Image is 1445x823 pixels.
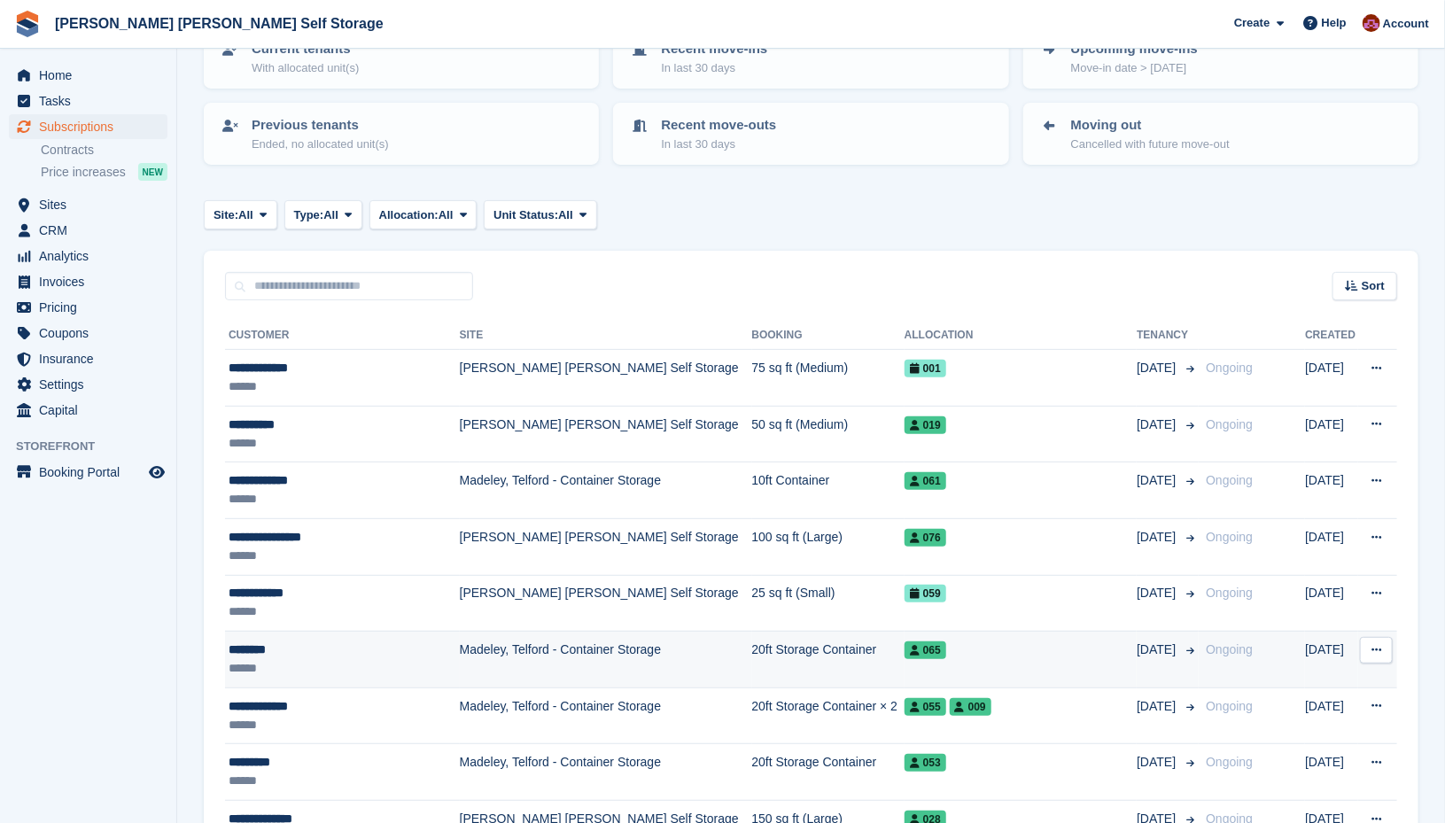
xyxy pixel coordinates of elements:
[9,114,167,139] a: menu
[1137,528,1179,547] span: [DATE]
[615,105,1006,163] a: Recent move-outs In last 30 days
[252,136,389,153] p: Ended, no allocated unit(s)
[41,162,167,182] a: Price increases NEW
[39,89,145,113] span: Tasks
[1362,277,1385,295] span: Sort
[14,11,41,37] img: stora-icon-8386f47178a22dfd0bd8f6a31ec36ba5ce8667c1dd55bd0f319d3a0aa187defe.svg
[252,115,389,136] p: Previous tenants
[294,206,324,224] span: Type:
[1025,105,1417,163] a: Moving out Cancelled with future move-out
[558,206,573,224] span: All
[1206,530,1253,544] span: Ongoing
[9,269,167,294] a: menu
[48,9,391,38] a: [PERSON_NAME] [PERSON_NAME] Self Storage
[460,322,752,350] th: Site
[1363,14,1380,32] img: Ben Spickernell
[1071,39,1198,59] p: Upcoming move-ins
[1206,473,1253,487] span: Ongoing
[252,39,359,59] p: Current tenants
[905,698,946,716] span: 055
[905,585,946,602] span: 059
[752,518,905,575] td: 100 sq ft (Large)
[1071,59,1198,77] p: Move-in date > [DATE]
[284,200,362,229] button: Type: All
[225,322,460,350] th: Customer
[661,39,767,59] p: Recent move-ins
[1137,697,1179,716] span: [DATE]
[1305,518,1358,575] td: [DATE]
[905,322,1137,350] th: Allocation
[39,398,145,423] span: Capital
[39,63,145,88] span: Home
[9,372,167,397] a: menu
[1305,406,1358,462] td: [DATE]
[1071,136,1230,153] p: Cancelled with future move-out
[1206,642,1253,656] span: Ongoing
[39,269,145,294] span: Invoices
[752,632,905,688] td: 20ft Storage Container
[39,372,145,397] span: Settings
[752,350,905,407] td: 75 sq ft (Medium)
[1206,361,1253,375] span: Ongoing
[206,28,597,87] a: Current tenants With allocated unit(s)
[1383,15,1429,33] span: Account
[752,744,905,801] td: 20ft Storage Container
[238,206,253,224] span: All
[9,244,167,268] a: menu
[39,218,145,243] span: CRM
[204,200,277,229] button: Site: All
[39,346,145,371] span: Insurance
[484,200,596,229] button: Unit Status: All
[1206,699,1253,713] span: Ongoing
[39,114,145,139] span: Subscriptions
[41,142,167,159] a: Contracts
[460,575,752,632] td: [PERSON_NAME] [PERSON_NAME] Self Storage
[905,754,946,772] span: 053
[460,518,752,575] td: [PERSON_NAME] [PERSON_NAME] Self Storage
[905,529,946,547] span: 076
[460,462,752,519] td: Madeley, Telford - Container Storage
[146,462,167,483] a: Preview store
[1025,28,1417,87] a: Upcoming move-ins Move-in date > [DATE]
[1206,417,1253,431] span: Ongoing
[439,206,454,224] span: All
[206,105,597,163] a: Previous tenants Ended, no allocated unit(s)
[615,28,1006,87] a: Recent move-ins In last 30 days
[1234,14,1270,32] span: Create
[460,632,752,688] td: Madeley, Telford - Container Storage
[752,575,905,632] td: 25 sq ft (Small)
[16,438,176,455] span: Storefront
[905,472,946,490] span: 061
[661,136,776,153] p: In last 30 days
[661,59,767,77] p: In last 30 days
[1137,415,1179,434] span: [DATE]
[1137,753,1179,772] span: [DATE]
[460,406,752,462] td: [PERSON_NAME] [PERSON_NAME] Self Storage
[1137,641,1179,659] span: [DATE]
[1137,471,1179,490] span: [DATE]
[1071,115,1230,136] p: Moving out
[752,462,905,519] td: 10ft Container
[9,460,167,485] a: menu
[1305,575,1358,632] td: [DATE]
[905,416,946,434] span: 019
[460,687,752,744] td: Madeley, Telford - Container Storage
[1305,632,1358,688] td: [DATE]
[41,164,126,181] span: Price increases
[39,321,145,346] span: Coupons
[39,192,145,217] span: Sites
[1322,14,1347,32] span: Help
[379,206,439,224] span: Allocation:
[460,350,752,407] td: [PERSON_NAME] [PERSON_NAME] Self Storage
[1206,755,1253,769] span: Ongoing
[752,406,905,462] td: 50 sq ft (Medium)
[1305,350,1358,407] td: [DATE]
[1206,586,1253,600] span: Ongoing
[214,206,238,224] span: Site:
[905,360,946,377] span: 001
[9,321,167,346] a: menu
[905,641,946,659] span: 065
[9,218,167,243] a: menu
[9,89,167,113] a: menu
[39,244,145,268] span: Analytics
